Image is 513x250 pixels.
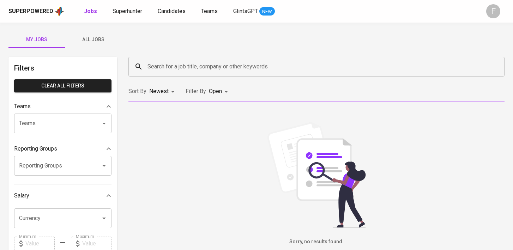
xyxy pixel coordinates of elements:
[149,87,169,96] p: Newest
[201,8,218,14] span: Teams
[259,8,275,15] span: NEW
[158,8,186,14] span: Candidates
[55,6,64,17] img: app logo
[14,62,111,74] h6: Filters
[14,99,111,114] div: Teams
[201,7,219,16] a: Teams
[99,213,109,223] button: Open
[209,88,222,94] span: Open
[14,189,111,203] div: Salary
[113,8,142,14] span: Superhunter
[84,8,97,14] b: Jobs
[186,87,206,96] p: Filter By
[14,191,29,200] p: Salary
[14,79,111,92] button: Clear All filters
[13,35,61,44] span: My Jobs
[264,122,369,228] img: file_searching.svg
[8,6,64,17] a: Superpoweredapp logo
[128,238,505,246] h6: Sorry, no results found.
[84,7,98,16] a: Jobs
[99,161,109,171] button: Open
[209,85,230,98] div: Open
[99,118,109,128] button: Open
[8,7,53,16] div: Superpowered
[20,81,106,90] span: Clear All filters
[149,85,177,98] div: Newest
[486,4,500,18] div: F
[113,7,144,16] a: Superhunter
[128,87,146,96] p: Sort By
[14,145,57,153] p: Reporting Groups
[69,35,117,44] span: All Jobs
[14,102,31,111] p: Teams
[233,7,275,16] a: GlintsGPT NEW
[158,7,187,16] a: Candidates
[233,8,258,14] span: GlintsGPT
[14,142,111,156] div: Reporting Groups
